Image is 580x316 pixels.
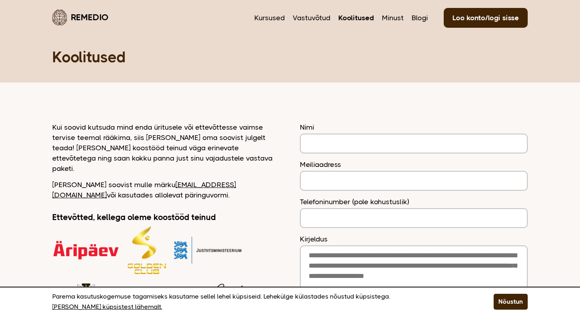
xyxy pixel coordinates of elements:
[300,159,528,170] label: Meiliaadress
[128,282,195,315] img: Kliimaministeeriumi logo
[382,13,404,23] a: Minust
[128,226,166,274] img: Golden Club logo
[300,122,528,132] label: Nimi
[52,48,528,67] h1: Koolitused
[174,226,241,274] img: Justiitsministeeriumi logo
[52,8,109,27] a: Remedio
[293,13,330,23] a: Vastuvõtud
[300,234,528,244] label: Kirjeldus
[52,291,474,312] p: Parema kasutuskogemuse tagamiseks kasutame sellel lehel küpsiseid. Lehekülge külastades nõustud k...
[52,122,280,174] p: Kui soovid kutsuda mind enda üritusele või ettevõttesse vaimse tervise teemal rääkima, siis [PERS...
[494,294,528,310] button: Nõustun
[203,282,270,315] img: Kliimaministeeriumi logo
[254,13,285,23] a: Kursused
[412,13,428,23] a: Blogi
[444,8,528,28] a: Loo konto/logi sisse
[52,180,280,200] p: [PERSON_NAME] soovist mulle märku või kasutades allolevat päringuvormi.
[52,10,67,25] img: Remedio logo
[52,302,162,312] a: [PERSON_NAME] küpsistest lähemalt.
[338,13,374,23] a: Koolitused
[52,282,120,315] img: Sisekaitseakadeemia logo
[52,212,280,222] h2: Ettevõtted, kellega oleme koostööd teinud
[52,226,120,274] img: Äripäeva logo
[300,197,528,207] label: Telefoninumber (pole kohustuslik)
